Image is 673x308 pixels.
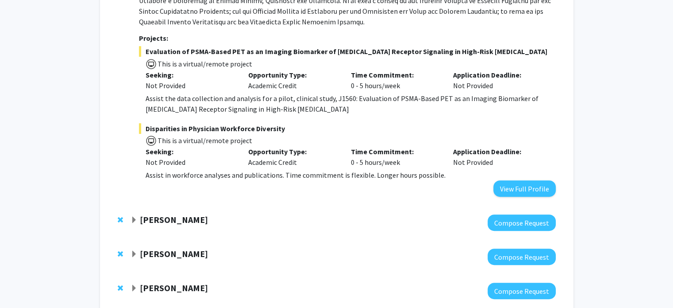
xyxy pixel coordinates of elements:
button: Compose Request to Stephen Baylin [488,283,556,299]
p: Time Commitment: [350,146,440,157]
p: Seeking: [146,146,235,157]
p: Time Commitment: [350,70,440,80]
span: Expand Shyam Biswal Bookmark [131,251,138,258]
span: This is a virtual/remote project [157,136,252,145]
div: Assist in workforce analyses and publications. Time commitment is flexible. Longer hours possible. [146,170,555,180]
div: Not Provided [146,80,235,91]
div: Not Provided [446,70,549,91]
div: 0 - 5 hours/week [344,70,446,91]
span: Remove Stephen Baylin from bookmarks [118,285,123,292]
strong: [PERSON_NAME] [140,214,208,225]
p: Opportunity Type: [248,146,338,157]
p: Application Deadline: [453,70,542,80]
p: Opportunity Type: [248,70,338,80]
p: Application Deadline: [453,146,542,157]
strong: [PERSON_NAME] [140,248,208,259]
button: Compose Request to Shyam Biswal [488,249,556,265]
button: Compose Request to Denis Wirtz [488,214,556,231]
div: Assist the data collection and analysis for a pilot, clinical study, J1560: Evaluation of PSMA-Ba... [146,93,555,114]
div: 0 - 5 hours/week [344,146,446,168]
strong: Projects: [139,34,168,43]
div: Not Provided [146,157,235,168]
span: Expand Denis Wirtz Bookmark [131,217,138,224]
button: View Full Profile [493,180,556,197]
span: Expand Stephen Baylin Bookmark [131,285,138,292]
span: Remove Shyam Biswal from bookmarks [118,250,123,257]
span: This is a virtual/remote project [157,59,252,68]
span: Disparities in Physician Workforce Diversity [139,123,555,134]
p: Seeking: [146,70,235,80]
span: Remove Denis Wirtz from bookmarks [118,216,123,223]
div: Academic Credit [242,146,344,168]
strong: [PERSON_NAME] [140,282,208,293]
div: Not Provided [446,146,549,168]
iframe: Chat [7,268,38,301]
span: Evaluation of PSMA-Based PET as an Imaging Biomarker of [MEDICAL_DATA] Receptor Signaling in High... [139,46,555,57]
div: Academic Credit [242,70,344,91]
